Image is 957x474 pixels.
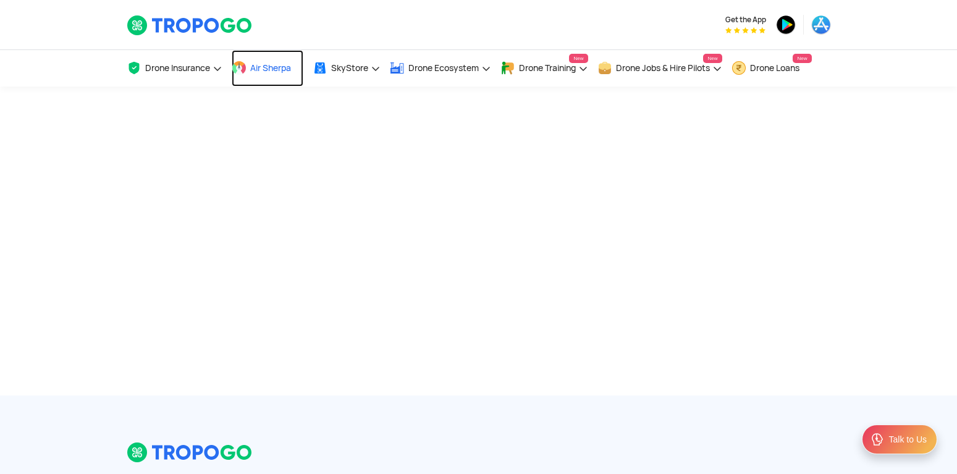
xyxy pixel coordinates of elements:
[750,63,799,73] span: Drone Loans
[616,63,710,73] span: Drone Jobs & Hire Pilots
[776,15,796,35] img: playstore
[313,50,381,87] a: SkyStore
[731,50,812,87] a: Drone LoansNew
[870,432,885,447] img: ic_Support.svg
[811,15,831,35] img: appstore
[519,63,576,73] span: Drone Training
[232,50,303,87] a: Air Sherpa
[145,63,210,73] span: Drone Insurance
[597,50,722,87] a: Drone Jobs & Hire PilotsNew
[127,50,222,87] a: Drone Insurance
[408,63,479,73] span: Drone Ecosystem
[390,50,491,87] a: Drone Ecosystem
[127,15,253,36] img: TropoGo Logo
[725,15,766,25] span: Get the App
[569,54,588,63] span: New
[793,54,811,63] span: New
[127,442,253,463] img: logo
[331,63,368,73] span: SkyStore
[250,63,291,73] span: Air Sherpa
[500,50,588,87] a: Drone TrainingNew
[725,27,765,33] img: App Raking
[889,433,927,446] div: Talk to Us
[703,54,722,63] span: New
